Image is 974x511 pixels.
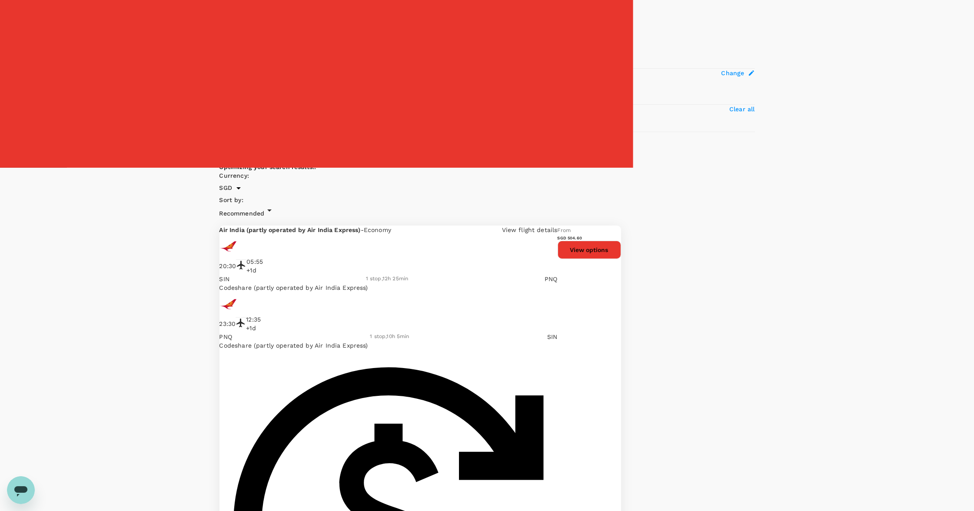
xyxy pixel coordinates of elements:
[502,226,558,234] p: View flight details
[219,196,243,203] span: Sort by :
[219,172,249,179] span: Currency :
[545,275,557,283] p: PNQ
[364,226,391,233] span: Economy
[558,227,571,233] span: From
[246,257,263,266] p: 05:55
[7,476,35,504] iframe: Button to launch messaging window
[366,275,408,283] div: 1 stop , 12h 25min
[558,235,621,241] h6: SGD 504.60
[219,341,558,350] div: Codeshare (partly operated by Air India Express)
[361,226,364,233] span: -
[219,275,229,283] p: SIN
[547,332,557,341] p: SIN
[219,332,232,341] p: PNQ
[558,241,621,259] button: View options
[729,105,755,113] p: Clear all
[219,238,237,255] img: AI
[219,262,236,270] p: 20:30
[721,69,745,77] span: Change
[246,325,256,332] span: +1d
[370,332,409,341] div: 1 stop , 10h 5min
[246,267,256,274] span: +1d
[219,283,558,292] div: Codeshare (partly operated by Air India Express)
[246,315,261,324] p: 12:35
[219,210,265,217] span: Recommended
[219,319,236,328] p: 23:30
[219,295,237,313] img: AI
[233,182,245,194] button: Open
[219,226,361,233] span: Air India (partly operated by Air India Express)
